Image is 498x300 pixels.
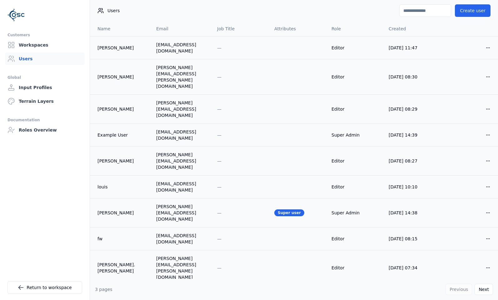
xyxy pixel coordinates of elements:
[217,107,222,112] span: —
[389,210,436,216] div: [DATE] 14:38
[331,45,379,51] div: Editor
[217,45,222,50] span: —
[217,158,222,163] span: —
[97,262,146,274] a: [PERSON_NAME].[PERSON_NAME]
[384,21,441,36] th: Created
[151,21,212,36] th: Email
[389,265,436,271] div: [DATE] 07:34
[97,74,146,80] a: [PERSON_NAME]
[217,265,222,270] span: —
[5,52,85,65] a: Users
[217,74,222,79] span: —
[217,132,222,137] span: —
[5,81,85,94] a: Input Profiles
[389,184,436,190] div: [DATE] 10:10
[156,100,207,118] div: [PERSON_NAME][EMAIL_ADDRESS][DOMAIN_NAME]
[5,39,85,51] a: Workspaces
[7,281,82,294] a: Return to workspace
[217,184,222,189] span: —
[389,45,436,51] div: [DATE] 11:47
[97,236,146,242] a: fw
[326,21,384,36] th: Role
[389,132,436,138] div: [DATE] 14:39
[7,74,82,81] div: Global
[475,284,493,295] button: Next
[97,210,146,216] a: [PERSON_NAME]
[331,210,379,216] div: Super Admin
[331,265,379,271] div: Editor
[331,158,379,164] div: Editor
[389,106,436,112] div: [DATE] 08:29
[7,31,82,39] div: Customers
[331,106,379,112] div: Editor
[95,287,112,292] span: 3 pages
[212,21,269,36] th: Job Title
[107,7,120,14] span: Users
[7,6,25,24] img: Logo
[331,236,379,242] div: Editor
[389,74,436,80] div: [DATE] 08:30
[156,203,207,222] div: [PERSON_NAME][EMAIL_ADDRESS][DOMAIN_NAME]
[156,42,207,54] div: [EMAIL_ADDRESS][DOMAIN_NAME]
[5,124,85,136] a: Roles Overview
[331,74,379,80] div: Editor
[156,181,207,193] div: [EMAIL_ADDRESS][DOMAIN_NAME]
[156,129,207,141] div: [EMAIL_ADDRESS][DOMAIN_NAME]
[274,209,304,216] div: Super user
[455,4,491,17] button: Create user
[217,210,222,215] span: —
[269,21,326,36] th: Attributes
[331,184,379,190] div: Editor
[7,116,82,124] div: Documentation
[97,132,146,138] a: Example User
[156,64,207,89] div: [PERSON_NAME][EMAIL_ADDRESS][PERSON_NAME][DOMAIN_NAME]
[90,21,151,36] th: Name
[5,95,85,107] a: Terrain Layers
[97,184,146,190] a: louis
[97,45,146,51] a: [PERSON_NAME]
[156,255,207,280] div: [PERSON_NAME][EMAIL_ADDRESS][PERSON_NAME][DOMAIN_NAME]
[217,236,222,241] span: —
[389,158,436,164] div: [DATE] 08:27
[156,232,207,245] div: [EMAIL_ADDRESS][DOMAIN_NAME]
[97,158,146,164] a: [PERSON_NAME]
[331,132,379,138] div: Super Admin
[97,106,146,112] a: [PERSON_NAME]
[389,236,436,242] div: [DATE] 08:15
[156,152,207,170] div: [PERSON_NAME][EMAIL_ADDRESS][DOMAIN_NAME]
